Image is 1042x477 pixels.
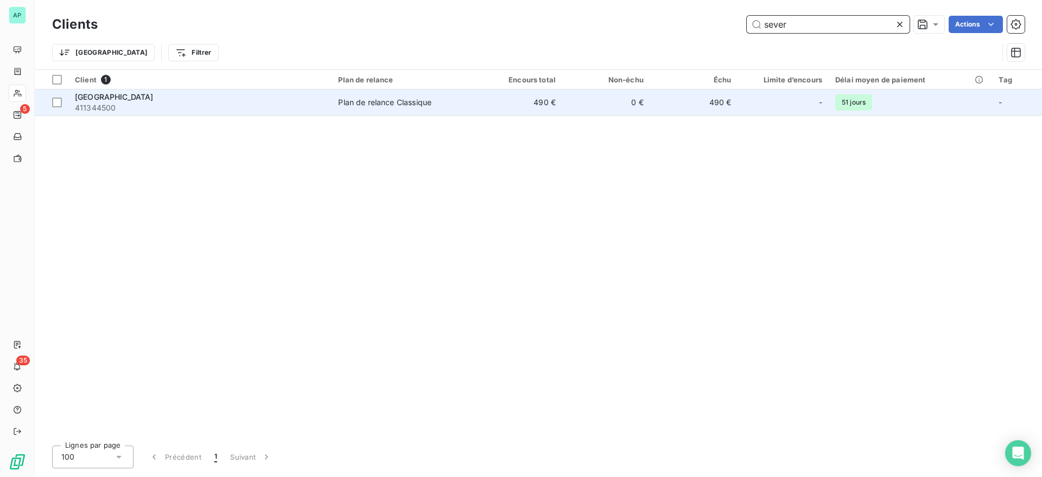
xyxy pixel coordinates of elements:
div: Open Intercom Messenger [1005,440,1031,466]
div: Plan de relance [338,75,468,84]
span: - [819,97,822,108]
span: 1 [214,452,217,462]
span: 5 [20,104,30,114]
span: [GEOGRAPHIC_DATA] [75,92,154,101]
div: Tag [999,75,1035,84]
span: 35 [16,356,30,365]
button: Précédent [142,446,208,468]
span: 411344500 [75,102,325,113]
div: Encours total [481,75,556,84]
td: 0 € [562,89,650,115]
div: Délai moyen de paiement [835,75,986,84]
span: 51 jours [835,94,872,111]
button: Actions [949,16,1003,33]
button: Suivant [224,446,278,468]
td: 490 € [474,89,562,115]
span: 100 [61,452,74,462]
input: Rechercher [747,16,910,33]
div: Non-échu [569,75,644,84]
div: Plan de relance Classique [338,97,431,108]
span: 1 [101,75,111,85]
span: - [999,98,1002,107]
span: Client [75,75,97,84]
img: Logo LeanPay [9,453,26,470]
div: Limite d’encours [745,75,822,84]
td: 490 € [650,89,738,115]
button: [GEOGRAPHIC_DATA] [52,44,155,61]
div: Échu [657,75,732,84]
button: 1 [208,446,224,468]
button: Filtrer [168,44,218,61]
div: AP [9,7,26,24]
h3: Clients [52,15,98,34]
